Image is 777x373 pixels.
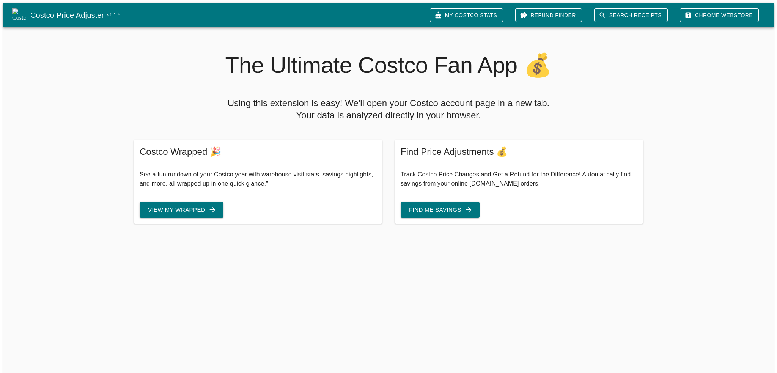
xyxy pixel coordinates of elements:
[515,8,582,22] a: Refund Finder
[140,170,376,188] p: See a fun rundown of your Costco year with warehouse visit stats, savings highlights, and more, a...
[401,146,637,158] span: Find Price Adjustments 💰
[401,170,637,188] p: Track Costco Price Changes and Get a Refund for the Difference! Automatically find savings from y...
[140,202,223,218] button: View My Wrapped
[395,140,643,224] a: Find Price Adjustments 💰Track Costco Price Changes and Get a Refund for the Difference! Automatic...
[30,9,424,21] a: Costco Price Adjuster v1.1.5
[680,8,759,22] a: Chrome Webstore
[594,8,668,22] a: Search Receipts
[401,202,480,218] button: Find Me Savings
[140,146,376,158] span: Costco Wrapped 🎉
[12,8,26,22] img: Costco Price Adjuster
[132,97,644,121] h5: Using this extension is easy! We'll open your Costco account page in a new tab. Your data is anal...
[134,140,382,224] a: Costco Wrapped 🎉See a fun rundown of your Costco year with warehouse visit stats, savings highlig...
[107,11,120,19] span: v 1.1.5
[430,8,503,22] a: My Costco Stats
[132,52,644,79] h2: The Ultimate Costco Fan App 💰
